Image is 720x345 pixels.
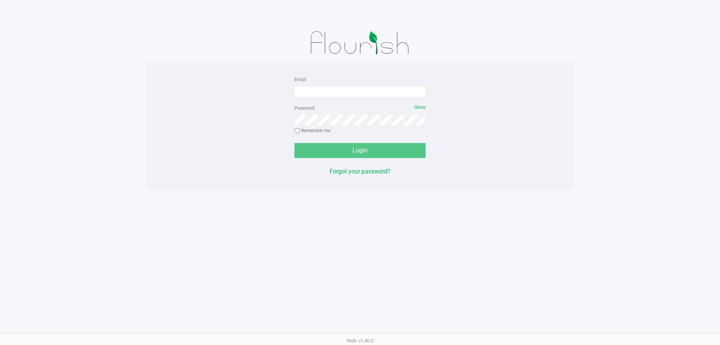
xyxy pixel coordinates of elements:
input: Remember me [294,128,300,134]
span: Web: v1.40.0 [346,338,373,343]
button: Forgot your password? [330,167,390,176]
label: Password [294,105,315,111]
span: Show [414,105,426,110]
label: Remember me [294,127,330,134]
label: Email [294,76,306,83]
